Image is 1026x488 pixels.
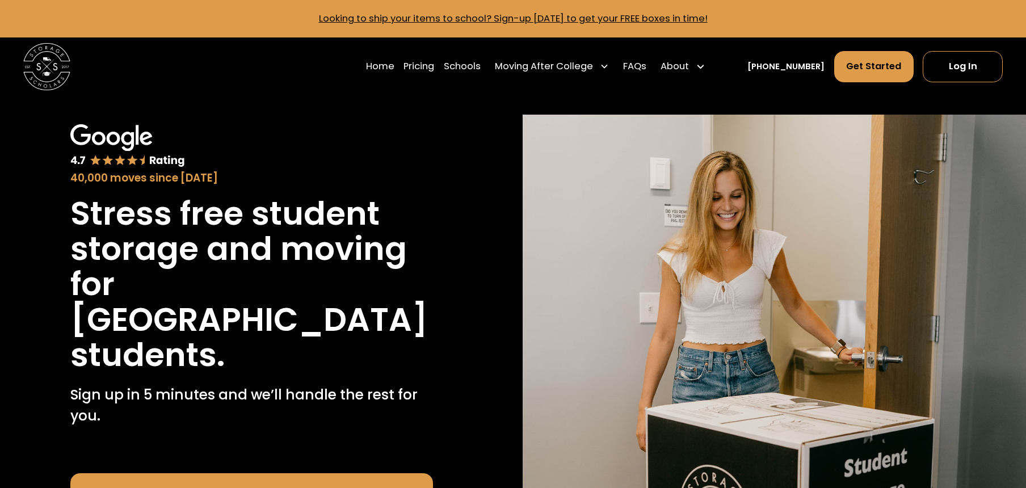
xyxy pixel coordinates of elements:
[623,51,646,83] a: FAQs
[70,170,433,186] div: 40,000 moves since [DATE]
[70,384,433,426] p: Sign up in 5 minutes and we’ll handle the rest for you.
[495,60,593,74] div: Moving After College
[923,51,1002,83] a: Log In
[23,43,70,90] img: Storage Scholars main logo
[403,51,434,83] a: Pricing
[70,124,185,168] img: Google 4.7 star rating
[70,302,428,337] h1: [GEOGRAPHIC_DATA]
[490,51,613,83] div: Moving After College
[444,51,481,83] a: Schools
[747,61,825,73] a: [PHONE_NUMBER]
[70,337,225,372] h1: students.
[70,196,433,302] h1: Stress free student storage and moving for
[366,51,394,83] a: Home
[834,51,914,83] a: Get Started
[319,12,708,25] a: Looking to ship your items to school? Sign-up [DATE] to get your FREE boxes in time!
[661,60,689,74] div: About
[656,51,710,83] div: About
